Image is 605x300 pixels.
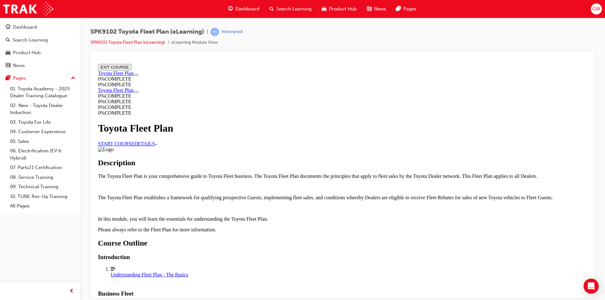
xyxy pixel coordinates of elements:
img: Trak [3,2,53,16]
span: GW [592,5,600,13]
span: guage-icon [6,25,10,30]
span: Dashboard [235,5,259,13]
a: 04. Customer Experience [8,127,78,137]
p: The Toyota Fleet Plan is your comprehensive guide to Toyota Fleet business. The Toyota Fleet Plan... [3,112,492,118]
div: 0 % COMPLETE [3,43,492,49]
a: 10. TUNE Rev-Up Training [8,192,78,201]
a: guage-iconDashboard [223,3,264,15]
h3: Business Fleet [3,229,492,236]
section: Course Information [3,26,91,43]
a: car-iconProduct Hub [317,3,362,15]
div: Dashboard [13,24,37,31]
span: search-icon [269,5,274,13]
span: DETAILS [39,80,59,85]
span: learningRecordVerb_ATTEMPT-icon [210,28,219,36]
button: DashboardSearch LearningProduct HubNews [3,20,78,72]
button: GW [591,3,602,14]
a: SPK9102 Toyota Fleet Plan (eLearning) [90,40,165,45]
span: car-icon [322,5,326,13]
p: The Toyota Fleet Plan establishes a framework for qualifying prospective Guests; implementing fle... [3,133,492,139]
a: Search Learning [3,34,78,46]
a: 02. New - Toyota Dealer Induction [8,101,78,117]
a: 09. Technical Training [8,182,78,192]
a: pages-iconPages [391,3,421,15]
a: Toyota Fleet Plan [3,26,38,31]
a: All Pages [8,201,78,211]
a: 01. Toyota Academy - 2025 Dealer Training Catalogue [8,84,78,101]
h2: Course Outline [3,178,492,186]
img: Logo [3,85,18,91]
span: pages-icon [6,76,10,81]
a: Product Hub [3,47,78,59]
div: Attempted [222,29,243,35]
span: SPK9102 Toyota Fleet Plan (eLearning) [90,28,204,36]
a: Toyota Fleet Plan [3,9,38,14]
span: guage-icon [228,5,233,13]
a: 06. Electrification (EV & Hybrid) [8,146,78,163]
span: prev-icon [69,287,74,295]
li: eLearning Module View [171,39,218,46]
span: | [207,28,208,36]
button: Pages [3,72,78,84]
span: news-icon [367,5,372,13]
div: Product Hub [13,49,41,56]
div: Open Intercom Messenger [584,279,599,294]
div: Search Learning [13,37,48,44]
span: Search Learning [276,5,312,13]
span: news-icon [6,63,10,69]
a: search-iconSearch Learning [264,3,317,15]
a: 03. Toyota For Life [8,117,78,127]
h3: Introduction [3,192,492,199]
a: 05. Sales [8,137,78,146]
a: DETAILS [39,80,61,85]
span: Product Hub [329,5,357,13]
span: up-icon [71,74,75,82]
div: 0 % COMPLETE [3,49,492,54]
section: Course Information [3,9,492,26]
span: car-icon [6,50,10,56]
div: News [13,62,25,69]
a: START COURSE [3,80,39,85]
span: Pages [403,5,416,13]
p: In this module, you will learn the essentials for understanding the Toyota Fleet Plan. [3,155,492,161]
p: Please always refer to the Fleet Plan for more information. [3,166,492,171]
span: News [374,5,386,13]
a: Dashboard [3,21,78,33]
div: 0 % COMPLETE [3,32,91,37]
span: search-icon [6,37,10,43]
div: Understanding Fleet Plan - The Basics [15,211,492,216]
div: 0 % COMPLETE [3,20,492,26]
a: 07. Parts21 Certification [8,163,78,173]
h2: Description [3,97,492,106]
a: news-iconNews [362,3,391,15]
h1: Toyota Fleet Plan [3,61,492,73]
button: EXIT COURSE [3,3,36,9]
div: Pages [13,75,26,82]
a: 08. Service Training [8,173,78,182]
div: 0 % COMPLETE [3,15,492,20]
span: pages-icon [396,5,401,13]
a: News [3,60,78,71]
a: Understanding Fleet Plan - The Basics [15,205,492,223]
div: 0 % COMPLETE [3,37,91,43]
